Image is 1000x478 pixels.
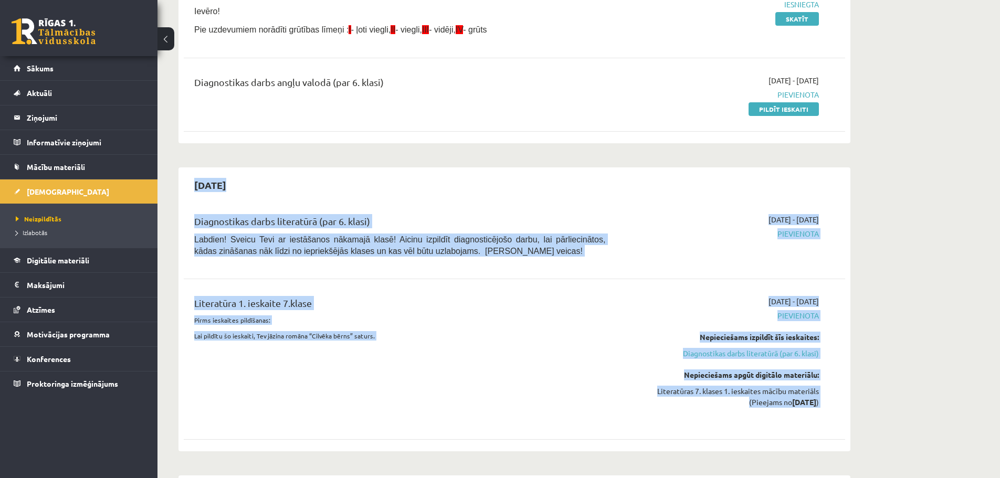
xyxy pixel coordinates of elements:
span: Pievienota [621,89,819,100]
span: Neizpildītās [16,215,61,223]
a: Rīgas 1. Tālmācības vidusskola [12,18,96,45]
span: I [349,25,351,34]
span: [DEMOGRAPHIC_DATA] [27,187,109,196]
span: II [391,25,395,34]
span: [DATE] - [DATE] [769,75,819,86]
legend: Maksājumi [27,273,144,297]
a: Sākums [14,56,144,80]
div: Nepieciešams apgūt digitālo materiālu: [621,369,819,380]
a: Maksājumi [14,273,144,297]
p: Lai pildītu šo ieskaiti, Tev jāzina romāna “Cilvēka bērns” saturs. [194,331,605,341]
div: Nepieciešams izpildīt šīs ieskaites: [621,332,819,343]
span: Atzīmes [27,305,55,314]
div: Diagnostikas darbs literatūrā (par 6. klasi) [194,214,605,233]
a: Aktuāli [14,81,144,105]
span: [DATE] - [DATE] [769,214,819,225]
span: [DATE] - [DATE] [769,296,819,307]
legend: Ziņojumi [27,105,144,130]
strong: [DATE] [792,397,816,407]
a: Pildīt ieskaiti [749,102,819,116]
a: Motivācijas programma [14,322,144,346]
span: Mācību materiāli [27,162,85,172]
span: Pievienota [621,228,819,239]
span: Izlabotās [16,228,47,237]
a: Atzīmes [14,298,144,322]
legend: Informatīvie ziņojumi [27,130,144,154]
p: Pirms ieskaites pildīšanas: [194,315,605,325]
a: Neizpildītās [16,214,147,224]
a: Konferences [14,347,144,371]
span: Proktoringa izmēģinājums [27,379,118,388]
div: Literatūras 7. klases 1. ieskaites mācību materiāls (Pieejams no ) [621,386,819,408]
span: Konferences [27,354,71,364]
span: Sākums [27,63,54,73]
a: Ziņojumi [14,105,144,130]
a: Informatīvie ziņojumi [14,130,144,154]
a: Skatīt [775,12,819,26]
div: Literatūra 1. ieskaite 7.klase [194,296,605,315]
span: Aktuāli [27,88,52,98]
a: Diagnostikas darbs literatūrā (par 6. klasi) [621,348,819,359]
span: Digitālie materiāli [27,256,89,265]
a: Proktoringa izmēģinājums [14,371,144,396]
div: Diagnostikas darbs angļu valodā (par 6. klasi) [194,75,605,94]
a: [DEMOGRAPHIC_DATA] [14,179,144,204]
span: Motivācijas programma [27,330,110,339]
span: III [422,25,429,34]
span: Pievienota [621,310,819,321]
span: Ievēro! [194,7,220,16]
span: IV [456,25,463,34]
span: Labdien! Sveicu Tevi ar iestāšanos nākamajā klasē! Aicinu izpildīt diagnosticējošo darbu, lai pār... [194,235,605,256]
a: Mācību materiāli [14,155,144,179]
a: Izlabotās [16,228,147,237]
span: Pie uzdevumiem norādīti grūtības līmeņi : - ļoti viegli, - viegli, - vidēji, - grūts [194,25,487,34]
h2: [DATE] [184,173,237,197]
a: Digitālie materiāli [14,248,144,272]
